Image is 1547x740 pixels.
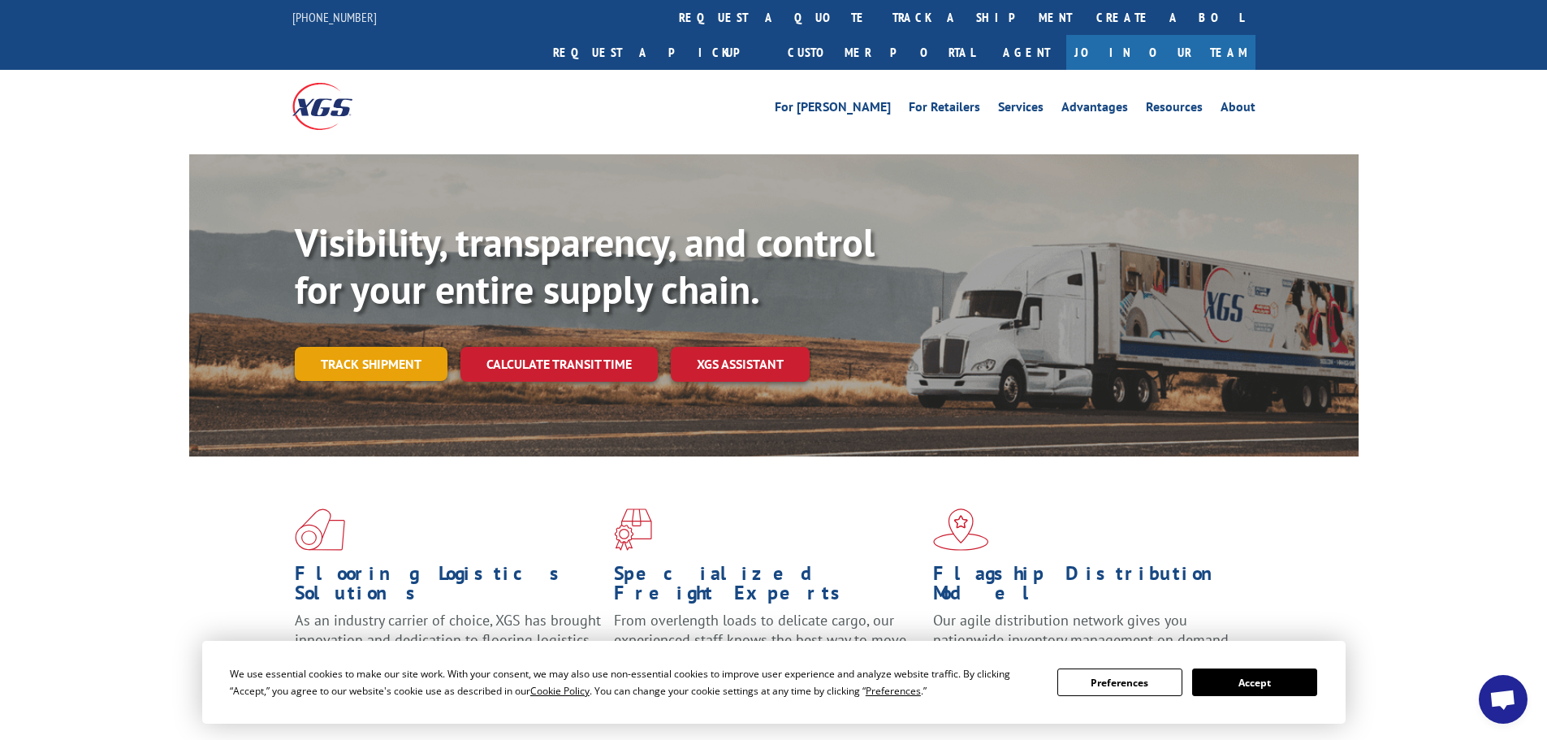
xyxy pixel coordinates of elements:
b: Visibility, transparency, and control for your entire supply chain. [295,217,875,314]
a: For Retailers [909,101,980,119]
a: Customer Portal [776,35,987,70]
a: About [1221,101,1255,119]
button: Preferences [1057,669,1182,696]
span: Our agile distribution network gives you nationwide inventory management on demand. [933,611,1232,649]
img: xgs-icon-total-supply-chain-intelligence-red [295,508,345,551]
a: Agent [987,35,1066,70]
a: Calculate transit time [460,347,658,382]
p: From overlength loads to delicate cargo, our experienced staff knows the best way to move your fr... [614,611,921,683]
h1: Flooring Logistics Solutions [295,564,602,611]
div: Open chat [1479,675,1528,724]
a: For [PERSON_NAME] [775,101,891,119]
img: xgs-icon-flagship-distribution-model-red [933,508,989,551]
img: xgs-icon-focused-on-flooring-red [614,508,652,551]
h1: Specialized Freight Experts [614,564,921,611]
div: Cookie Consent Prompt [202,641,1346,724]
a: Track shipment [295,347,447,381]
a: [PHONE_NUMBER] [292,9,377,25]
a: Request a pickup [541,35,776,70]
a: Advantages [1061,101,1128,119]
span: Preferences [866,684,921,698]
a: Services [998,101,1044,119]
a: XGS ASSISTANT [671,347,810,382]
a: Join Our Team [1066,35,1255,70]
a: Resources [1146,101,1203,119]
span: As an industry carrier of choice, XGS has brought innovation and dedication to flooring logistics... [295,611,601,669]
button: Accept [1192,669,1317,696]
div: We use essential cookies to make our site work. With your consent, we may also use non-essential ... [230,665,1038,699]
span: Cookie Policy [530,684,590,698]
h1: Flagship Distribution Model [933,564,1240,611]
